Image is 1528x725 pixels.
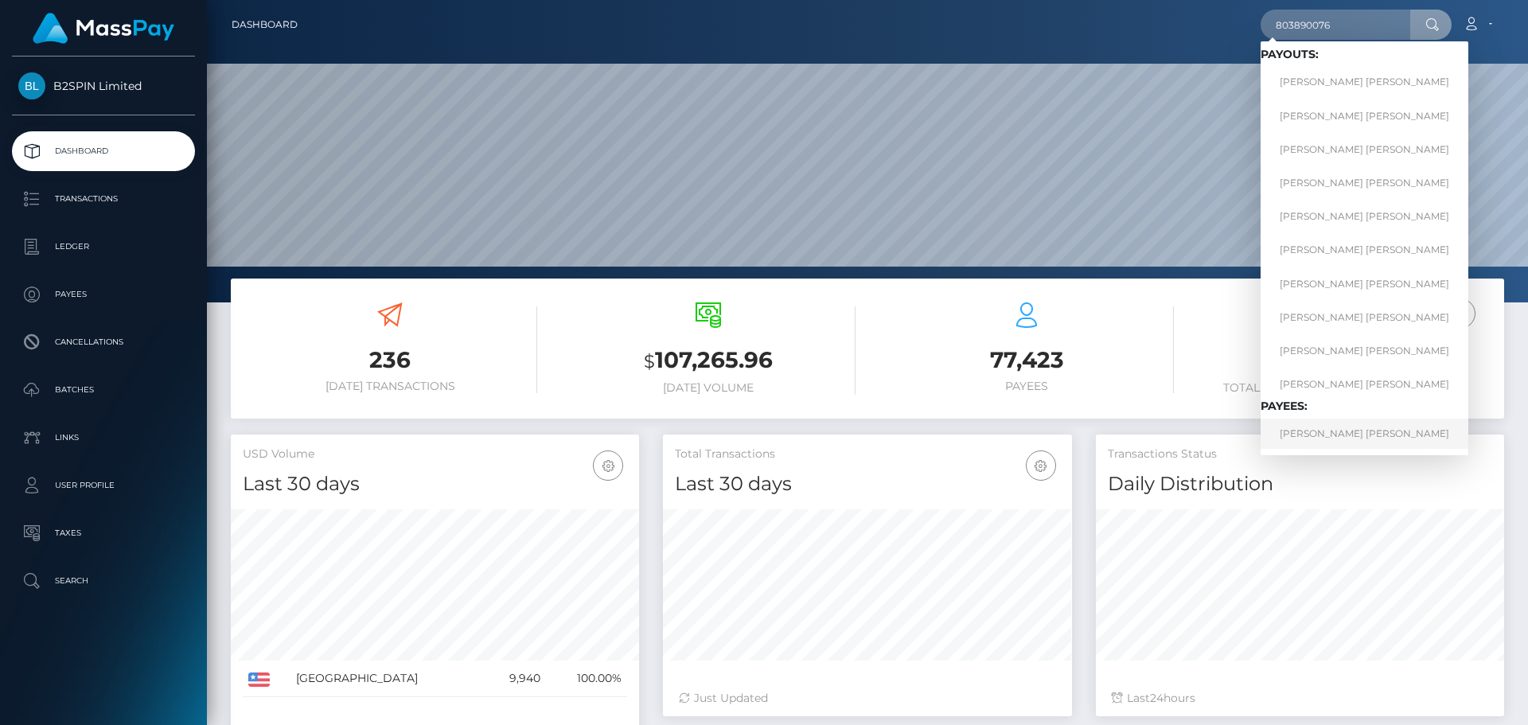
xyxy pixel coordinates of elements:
[1108,446,1492,462] h5: Transactions Status
[12,275,195,314] a: Payees
[1261,10,1410,40] input: Search...
[33,13,174,44] img: MassPay Logo
[1261,336,1468,365] a: [PERSON_NAME] [PERSON_NAME]
[879,345,1174,376] h3: 77,423
[1261,48,1468,61] h6: Payouts:
[243,446,627,462] h5: USD Volume
[12,466,195,505] a: User Profile
[290,661,485,697] td: [GEOGRAPHIC_DATA]
[18,283,189,306] p: Payees
[1261,369,1468,399] a: [PERSON_NAME] [PERSON_NAME]
[248,672,270,687] img: US.png
[18,72,45,99] img: B2SPIN Limited
[18,426,189,450] p: Links
[1108,470,1492,498] h4: Daily Distribution
[1261,269,1468,298] a: [PERSON_NAME] [PERSON_NAME]
[1261,134,1468,164] a: [PERSON_NAME] [PERSON_NAME]
[644,350,655,372] small: $
[1198,381,1492,395] h6: Total Available Balance for Payouts
[1198,345,1492,377] h3: 1,930,529.15
[679,690,1055,707] div: Just Updated
[18,235,189,259] p: Ledger
[12,227,195,267] a: Ledger
[561,345,856,377] h3: 107,265.96
[18,521,189,545] p: Taxes
[1261,68,1468,97] a: [PERSON_NAME] [PERSON_NAME]
[232,8,298,41] a: Dashboard
[243,470,627,498] h4: Last 30 days
[12,370,195,410] a: Batches
[1261,400,1468,413] h6: Payees:
[546,661,627,697] td: 100.00%
[12,418,195,458] a: Links
[12,322,195,362] a: Cancellations
[1261,101,1468,131] a: [PERSON_NAME] [PERSON_NAME]
[18,569,189,593] p: Search
[1112,690,1488,707] div: Last hours
[1261,419,1468,448] a: [PERSON_NAME] [PERSON_NAME]
[18,378,189,402] p: Batches
[1261,236,1468,265] a: [PERSON_NAME] [PERSON_NAME]
[12,561,195,601] a: Search
[1261,302,1468,332] a: [PERSON_NAME] [PERSON_NAME]
[1261,202,1468,232] a: [PERSON_NAME] [PERSON_NAME]
[675,470,1059,498] h4: Last 30 days
[243,380,537,393] h6: [DATE] Transactions
[243,345,537,376] h3: 236
[675,446,1059,462] h5: Total Transactions
[18,330,189,354] p: Cancellations
[18,187,189,211] p: Transactions
[18,139,189,163] p: Dashboard
[1261,168,1468,197] a: [PERSON_NAME] [PERSON_NAME]
[12,79,195,93] span: B2SPIN Limited
[1150,691,1164,705] span: 24
[12,131,195,171] a: Dashboard
[12,513,195,553] a: Taxes
[561,381,856,395] h6: [DATE] Volume
[879,380,1174,393] h6: Payees
[18,474,189,497] p: User Profile
[485,661,546,697] td: 9,940
[12,179,195,219] a: Transactions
